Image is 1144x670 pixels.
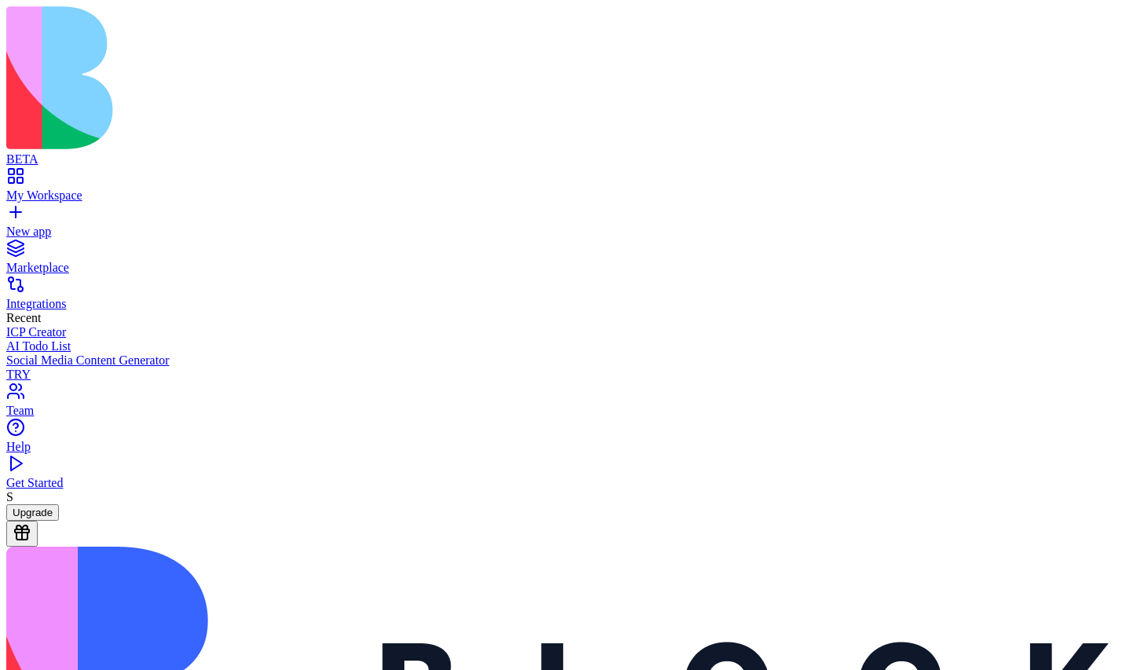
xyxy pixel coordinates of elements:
[6,476,1138,490] div: Get Started
[6,174,1138,203] a: My Workspace
[6,138,1138,167] a: BETA
[6,225,1138,239] div: New app
[6,353,1138,382] a: Social Media Content GeneratorTRY
[6,426,1138,454] a: Help
[6,297,1138,311] div: Integrations
[6,404,1138,418] div: Team
[6,211,1138,239] a: New app
[6,261,1138,275] div: Marketplace
[6,6,638,149] img: logo
[6,368,1138,382] div: TRY
[6,462,1138,490] a: Get Started
[6,325,1138,339] a: ICP Creator
[6,505,59,518] a: Upgrade
[6,490,13,503] span: S
[6,504,59,521] button: Upgrade
[6,311,41,324] span: Recent
[6,283,1138,311] a: Integrations
[6,247,1138,275] a: Marketplace
[6,440,1138,454] div: Help
[6,339,1138,353] a: AI Todo List
[6,189,1138,203] div: My Workspace
[6,152,1138,167] div: BETA
[6,390,1138,418] a: Team
[6,353,1138,368] div: Social Media Content Generator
